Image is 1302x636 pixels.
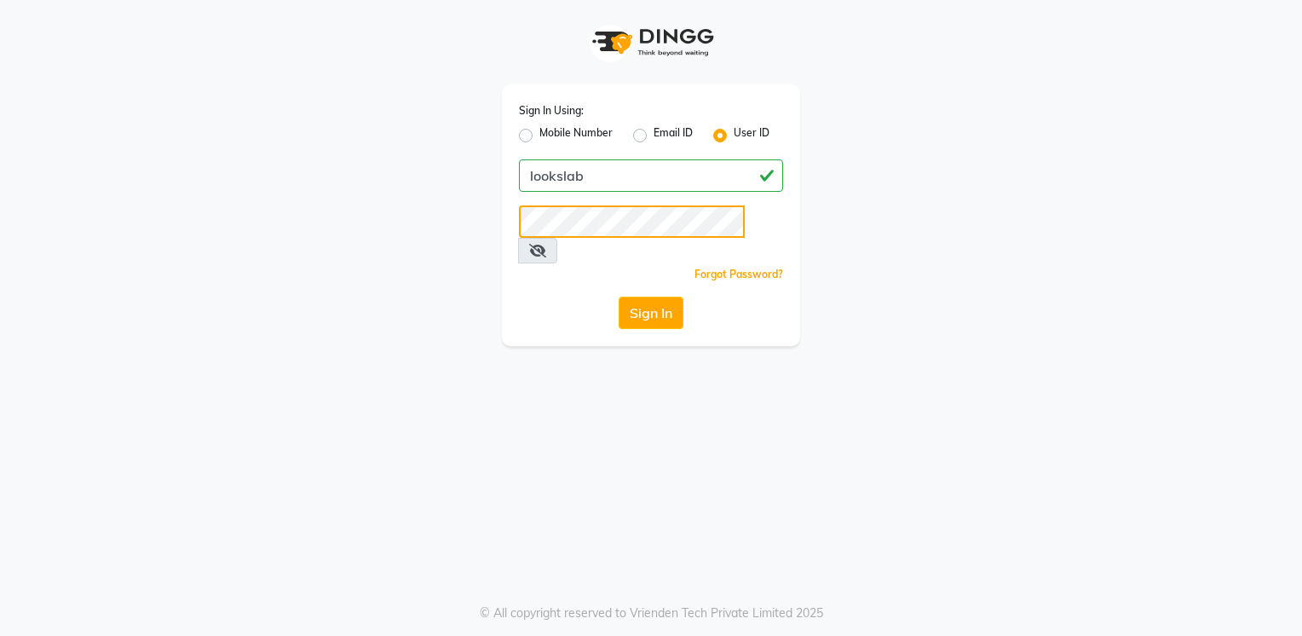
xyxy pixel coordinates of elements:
[519,205,745,238] input: Username
[539,125,613,146] label: Mobile Number
[694,268,783,280] a: Forgot Password?
[519,159,783,192] input: Username
[619,297,683,329] button: Sign In
[583,17,719,67] img: logo1.svg
[654,125,693,146] label: Email ID
[734,125,769,146] label: User ID
[519,103,584,119] label: Sign In Using:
